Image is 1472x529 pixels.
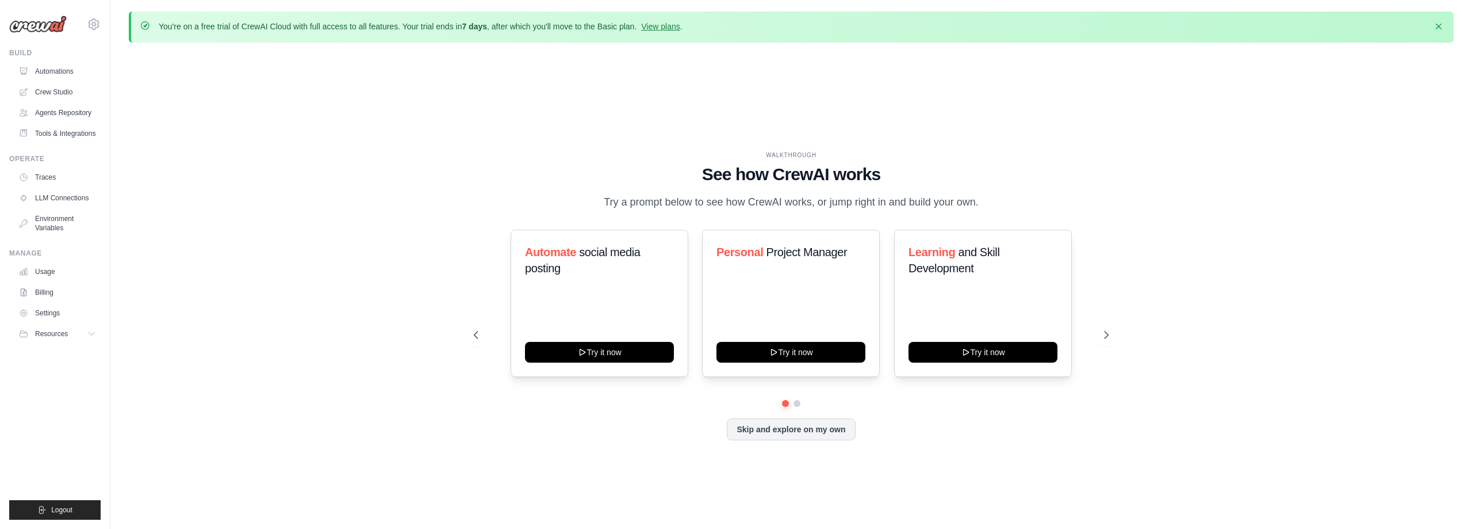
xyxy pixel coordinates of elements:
button: Try it now [525,342,674,363]
button: Skip and explore on my own [727,418,855,440]
p: You're on a free trial of CrewAI Cloud with full access to all features. Your trial ends in , aft... [159,21,683,32]
a: Automations [14,62,101,81]
a: Settings [14,304,101,322]
a: Agents Repository [14,104,101,122]
button: Resources [14,325,101,343]
a: Usage [14,262,101,281]
span: Learning [908,246,955,258]
div: Build [9,48,101,58]
strong: 7 days [462,22,487,31]
span: Personal [716,246,763,258]
div: Manage [9,249,101,258]
a: Crew Studio [14,83,101,101]
a: Environment Variables [14,210,101,237]
span: Logout [51,505,72,515]
div: WALKTHROUGH [474,151,1109,159]
button: Try it now [908,342,1057,363]
a: Traces [14,168,101,187]
h1: See how CrewAI works [474,164,1109,185]
a: Billing [14,283,101,302]
span: social media posting [525,246,641,275]
span: Automate [525,246,576,258]
button: Logout [9,500,101,520]
p: Try a prompt below to see how CrewAI works, or jump right in and build your own. [598,194,984,211]
span: and Skill Development [908,246,999,275]
a: Tools & Integrations [14,124,101,143]
span: Resources [35,329,68,338]
button: Try it now [716,342,865,363]
a: LLM Connections [14,189,101,207]
img: Logo [9,16,67,33]
a: View plans [641,22,680,31]
span: Project Manager [766,246,848,258]
div: Operate [9,154,101,163]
